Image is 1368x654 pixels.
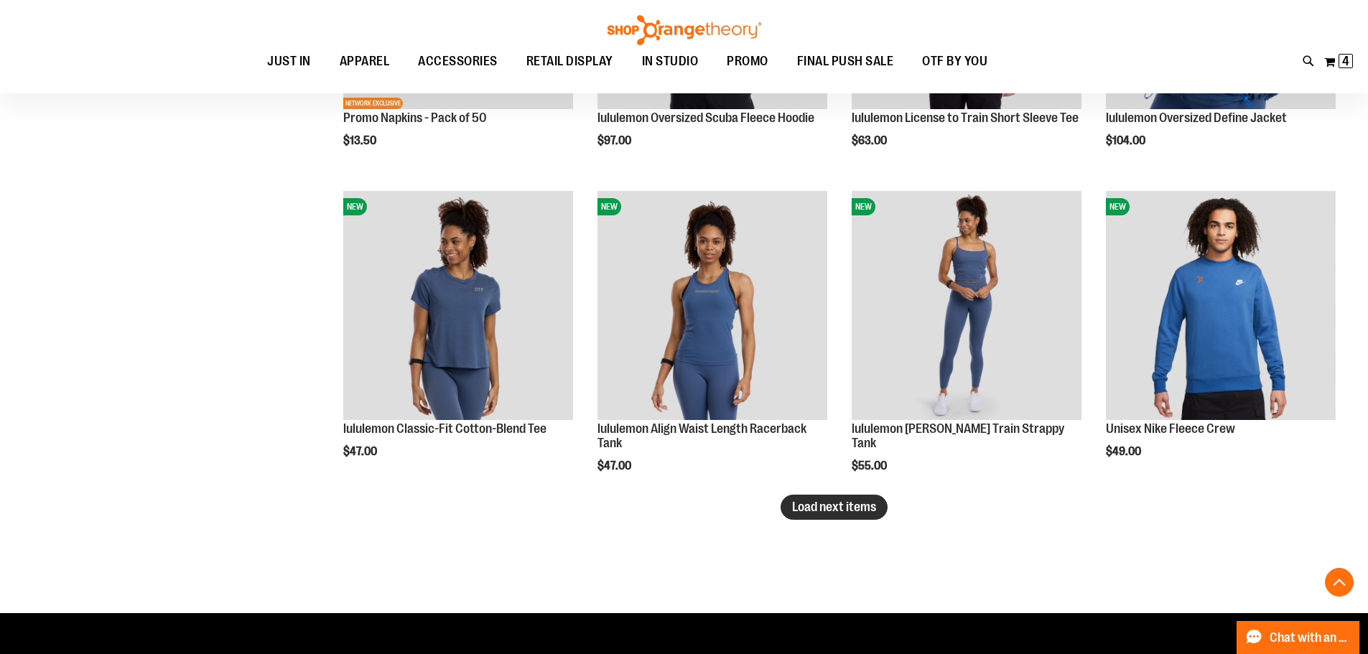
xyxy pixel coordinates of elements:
[922,45,987,78] span: OTF BY YOU
[343,445,379,458] span: $47.00
[404,45,512,78] a: ACCESSORIES
[343,98,403,109] span: NETWORK EXCLUSIVE
[852,421,1064,450] a: lululemon [PERSON_NAME] Train Strappy Tank
[1325,568,1354,597] button: Back To Top
[852,198,875,215] span: NEW
[628,45,713,78] a: IN STUDIO
[783,45,908,78] a: FINAL PUSH SALE
[597,111,814,125] a: lululemon Oversized Scuba Fleece Hoodie
[1106,198,1130,215] span: NEW
[642,45,699,78] span: IN STUDIO
[712,45,783,78] a: PROMO
[1106,191,1336,421] img: Unisex Nike Fleece Crew
[597,134,633,147] span: $97.00
[343,191,573,423] a: lululemon Classic-Fit Cotton-Blend TeeNEW
[1342,54,1349,68] span: 4
[253,45,325,78] a: JUST IN
[727,45,768,78] span: PROMO
[418,45,498,78] span: ACCESSORIES
[792,500,876,514] span: Load next items
[1106,111,1287,125] a: lululemon Oversized Define Jacket
[343,421,546,436] a: lululemon Classic-Fit Cotton-Blend Tee
[852,191,1081,423] a: lululemon Wunder Train Strappy TankNEW
[512,45,628,78] a: RETAIL DISPLAY
[340,45,390,78] span: APPAREL
[597,191,827,423] a: lululemon Align Waist Length Racerback TankNEW
[852,111,1079,125] a: lululemon License to Train Short Sleeve Tee
[1099,184,1343,495] div: product
[590,184,834,509] div: product
[526,45,613,78] span: RETAIL DISPLAY
[343,191,573,421] img: lululemon Classic-Fit Cotton-Blend Tee
[1106,134,1148,147] span: $104.00
[1237,621,1360,654] button: Chat with an Expert
[852,134,889,147] span: $63.00
[852,191,1081,421] img: lululemon Wunder Train Strappy Tank
[597,459,633,472] span: $47.00
[908,45,1002,78] a: OTF BY YOU
[336,184,580,495] div: product
[797,45,894,78] span: FINAL PUSH SALE
[1106,191,1336,423] a: Unisex Nike Fleece CrewNEW
[597,198,621,215] span: NEW
[267,45,311,78] span: JUST IN
[781,495,888,520] button: Load next items
[844,184,1089,509] div: product
[1106,445,1143,458] span: $49.00
[852,459,889,472] span: $55.00
[1270,631,1351,645] span: Chat with an Expert
[605,15,763,45] img: Shop Orangetheory
[343,198,367,215] span: NEW
[343,111,487,125] a: Promo Napkins - Pack of 50
[597,421,806,450] a: lululemon Align Waist Length Racerback Tank
[343,134,378,147] span: $13.50
[325,45,404,78] a: APPAREL
[1106,421,1235,436] a: Unisex Nike Fleece Crew
[597,191,827,421] img: lululemon Align Waist Length Racerback Tank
